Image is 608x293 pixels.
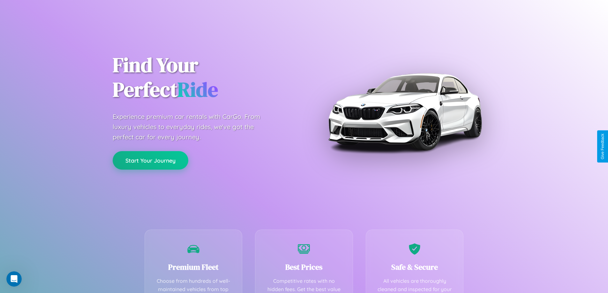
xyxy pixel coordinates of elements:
h1: Find Your Perfect [113,53,295,102]
h3: Best Prices [265,262,343,272]
img: Premium BMW car rental vehicle [325,32,484,191]
h3: Premium Fleet [154,262,233,272]
span: Ride [177,76,218,103]
p: Experience premium car rentals with CarGo. From luxury vehicles to everyday rides, we've got the ... [113,112,272,142]
iframe: Intercom live chat [6,271,22,287]
h3: Safe & Secure [376,262,454,272]
div: Give Feedback [600,134,605,159]
button: Start Your Journey [113,151,188,170]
